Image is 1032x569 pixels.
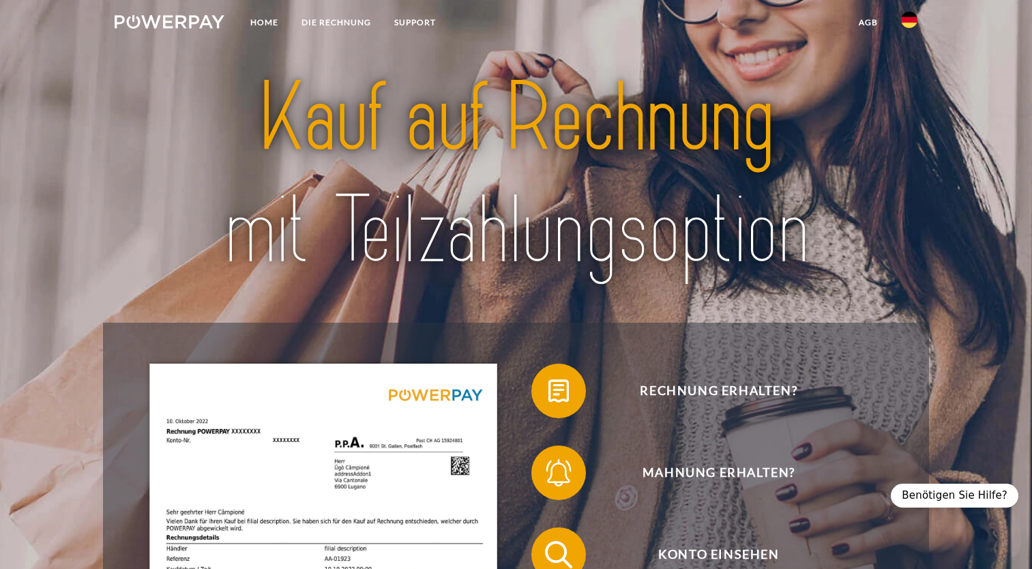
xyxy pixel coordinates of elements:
[977,514,1021,558] iframe: Schaltfläche zum Öffnen des Messaging-Fensters
[552,446,886,500] span: Mahnung erhalten?
[552,364,886,418] span: Rechnung erhalten?
[542,374,576,408] img: qb_bill.svg
[531,364,886,418] button: Rechnung erhalten?
[290,10,383,35] a: DIE RECHNUNG
[542,456,576,490] img: qb_bell.svg
[154,57,878,293] img: title-powerpay_de.svg
[891,484,1018,508] div: Benötigen Sie Hilfe?
[847,10,889,35] a: agb
[115,15,224,29] img: logo-powerpay-white.svg
[901,12,917,28] img: de
[383,10,447,35] a: SUPPORT
[239,10,290,35] a: Home
[531,446,886,500] button: Mahnung erhalten?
